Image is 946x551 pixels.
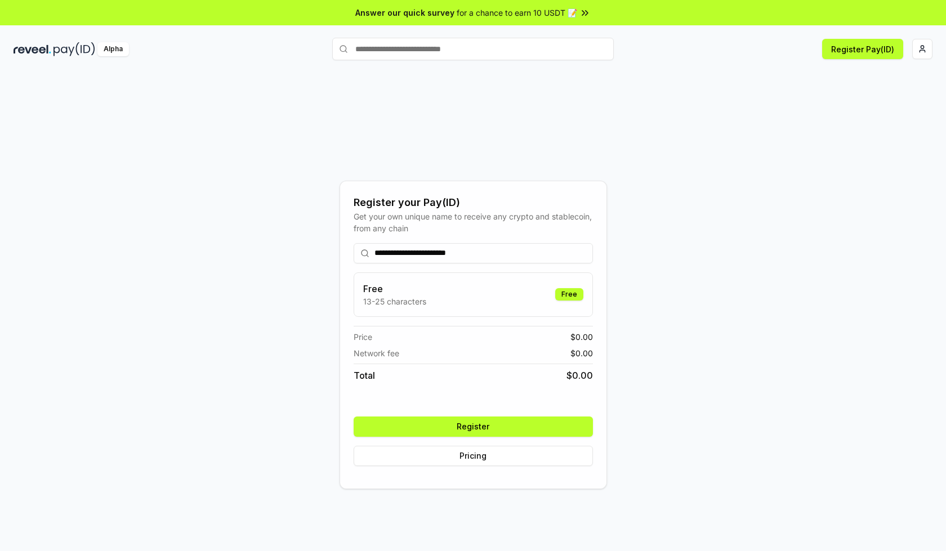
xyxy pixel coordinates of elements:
span: Answer our quick survey [355,7,454,19]
button: Pricing [354,446,593,466]
div: Alpha [97,42,129,56]
p: 13-25 characters [363,295,426,307]
span: $ 0.00 [570,331,593,343]
span: Total [354,369,375,382]
span: $ 0.00 [566,369,593,382]
div: Free [555,288,583,301]
div: Get your own unique name to receive any crypto and stablecoin, from any chain [354,210,593,234]
span: $ 0.00 [570,347,593,359]
img: pay_id [53,42,95,56]
button: Register Pay(ID) [822,39,903,59]
div: Register your Pay(ID) [354,195,593,210]
span: Network fee [354,347,399,359]
img: reveel_dark [14,42,51,56]
button: Register [354,416,593,437]
h3: Free [363,282,426,295]
span: for a chance to earn 10 USDT 📝 [457,7,577,19]
span: Price [354,331,372,343]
